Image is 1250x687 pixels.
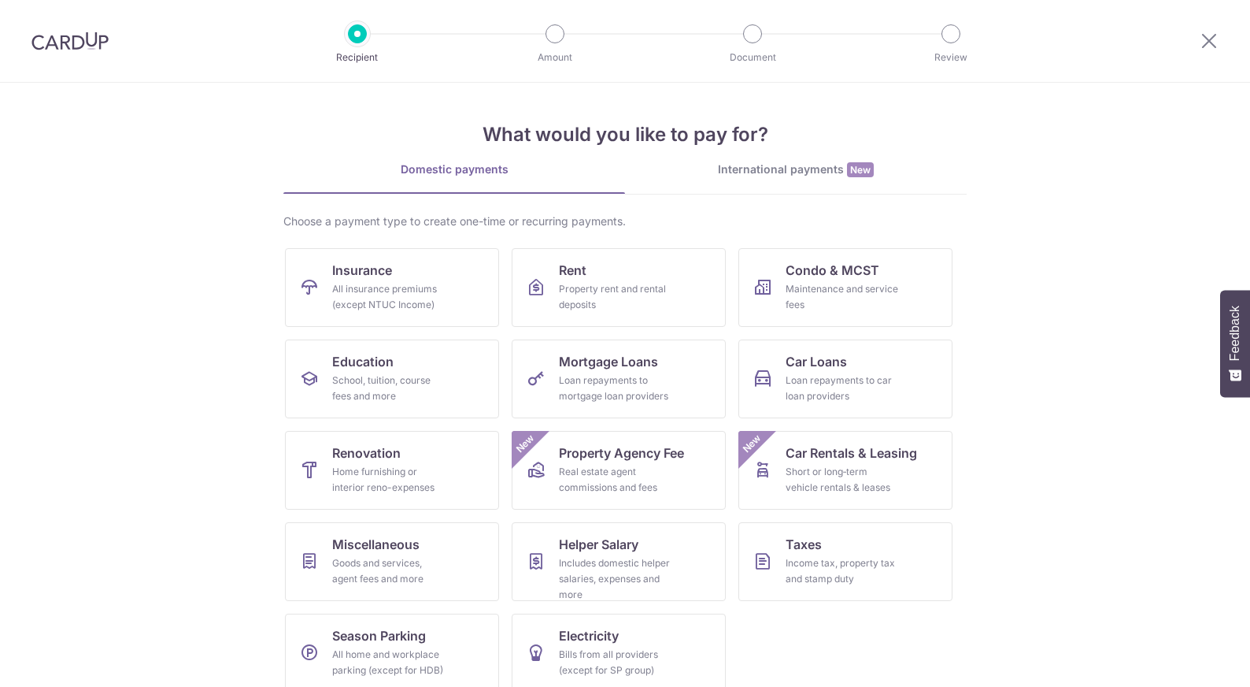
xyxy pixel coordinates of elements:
[739,431,765,457] span: New
[497,50,613,65] p: Amount
[786,535,822,554] span: Taxes
[332,281,446,313] div: All insurance premiums (except NTUC Income)
[738,431,952,510] a: Car Rentals & LeasingShort or long‑term vehicle rentals & leasesNew
[786,261,879,280] span: Condo & MCST
[332,444,401,462] span: Renovation
[694,50,811,65] p: Document
[285,522,499,601] a: MiscellaneousGoods and services, agent fees and more
[786,352,847,371] span: Car Loans
[299,50,416,65] p: Recipient
[786,464,899,496] div: Short or long‑term vehicle rentals & leases
[512,340,726,418] a: Mortgage LoansLoan repayments to mortgage loan providers
[283,162,625,177] div: Domestic payments
[285,340,499,418] a: EducationSchool, tuition, course fees and more
[332,261,392,280] span: Insurance
[738,248,952,327] a: Condo & MCSTMaintenance and service fees
[847,162,874,177] span: New
[559,444,684,462] span: Property Agency Fee
[786,281,899,313] div: Maintenance and service fees
[738,340,952,418] a: Car LoansLoan repayments to car loan providers
[559,352,658,371] span: Mortgage Loans
[893,50,1009,65] p: Review
[285,248,499,327] a: InsuranceAll insurance premiums (except NTUC Income)
[332,373,446,404] div: School, tuition, course fees and more
[559,261,586,280] span: Rent
[1228,306,1242,361] span: Feedback
[559,281,672,313] div: Property rent and rental deposits
[1220,290,1250,397] button: Feedback - Show survey
[512,431,538,457] span: New
[512,248,726,327] a: RentProperty rent and rental deposits
[512,431,726,510] a: Property Agency FeeReal estate agent commissions and feesNew
[332,352,394,371] span: Education
[559,647,672,678] div: Bills from all providers (except for SP group)
[283,214,967,229] div: Choose a payment type to create one-time or recurring payments.
[332,464,446,496] div: Home furnishing or interior reno-expenses
[786,555,899,587] div: Income tax, property tax and stamp duty
[31,32,109,50] img: CardUp
[332,535,420,554] span: Miscellaneous
[786,444,917,462] span: Car Rentals & Leasing
[559,373,672,404] div: Loan repayments to mortgage loan providers
[285,431,499,510] a: RenovationHome furnishing or interior reno-expenses
[559,555,672,603] div: Includes domestic helper salaries, expenses and more
[786,373,899,404] div: Loan repayments to car loan providers
[332,626,426,645] span: Season Parking
[283,121,967,149] h4: What would you like to pay for?
[559,535,638,554] span: Helper Salary
[332,555,446,587] div: Goods and services, agent fees and more
[512,522,726,601] a: Helper SalaryIncludes domestic helper salaries, expenses and more
[625,162,967,178] div: International payments
[559,464,672,496] div: Real estate agent commissions and fees
[738,522,952,601] a: TaxesIncome tax, property tax and stamp duty
[559,626,619,645] span: Electricity
[332,647,446,678] div: All home and workplace parking (except for HDB)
